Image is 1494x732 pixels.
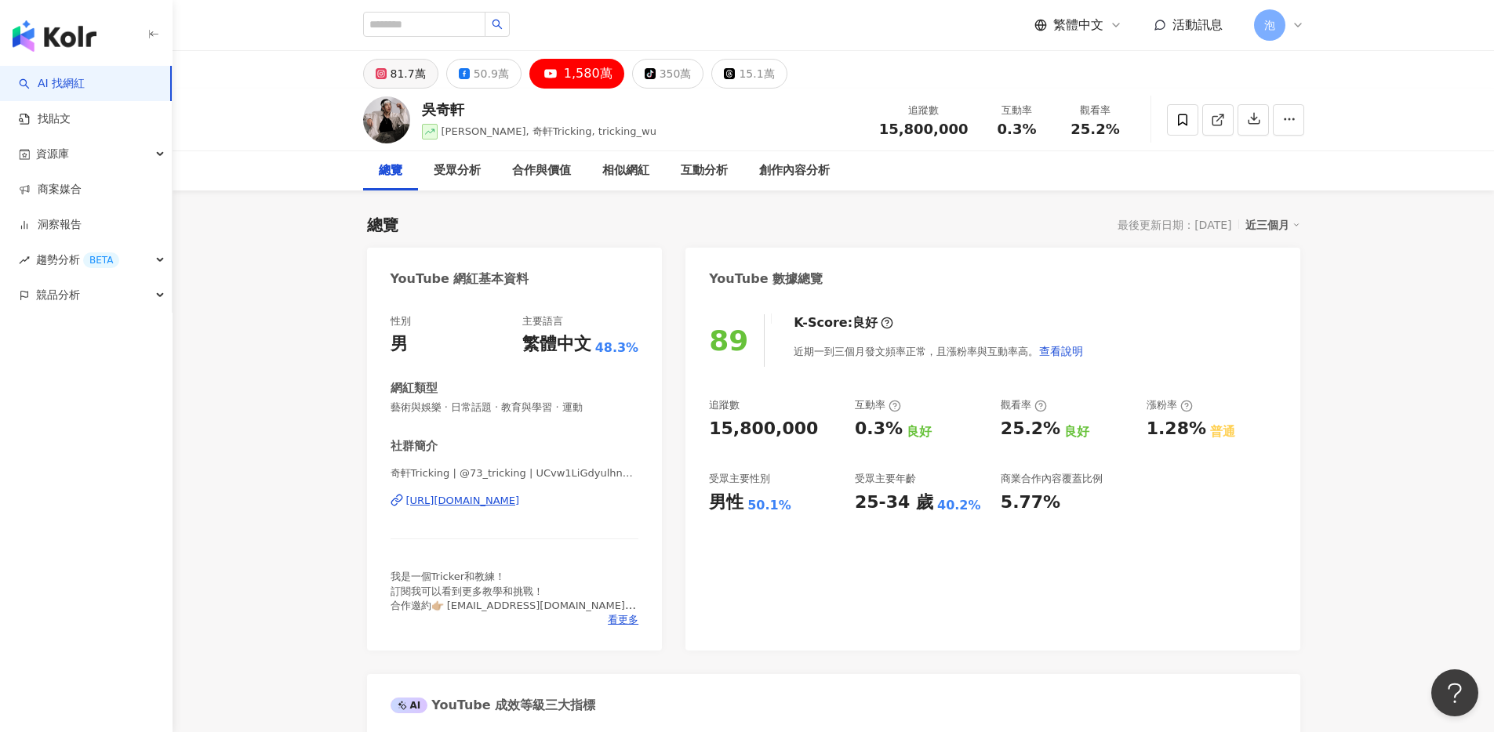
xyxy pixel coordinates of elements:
[660,63,692,85] div: 350萬
[608,613,638,627] span: 看更多
[363,96,410,143] img: KOL Avatar
[855,417,903,441] div: 0.3%
[474,63,509,85] div: 50.9萬
[681,161,728,180] div: 互動分析
[391,698,428,713] div: AI
[1001,491,1060,515] div: 5.77%
[1071,121,1119,137] span: 25.2%
[759,161,830,180] div: 創作內容分析
[367,214,398,236] div: 總覽
[852,314,878,332] div: 良好
[36,277,80,313] span: 競品分析
[1147,417,1206,441] div: 1.28%
[855,472,916,486] div: 受眾主要年齡
[19,182,82,197] a: 商案媒合
[512,161,571,180] div: 合作與價值
[36,136,69,172] span: 資源庫
[879,103,969,118] div: 追蹤數
[492,19,503,30] span: search
[83,252,119,268] div: BETA
[529,59,624,89] button: 1,580萬
[391,400,639,415] span: 藝術與娛樂 · 日常話題 · 教育與學習 · 運動
[13,20,96,52] img: logo
[595,339,639,357] span: 48.3%
[709,324,748,357] div: 89
[391,270,529,288] div: YouTube 網紅基本資料
[855,398,901,412] div: 互動率
[709,491,743,515] div: 男性
[1210,423,1235,440] div: 普通
[391,466,639,480] span: 奇軒Tricking | @73_tricking | UCvw1LiGdyulhnGksJlGWB6g
[632,59,704,89] button: 350萬
[363,59,438,89] button: 81.7萬
[937,497,981,514] div: 40.2%
[391,494,639,508] a: [URL][DOMAIN_NAME]
[879,121,969,137] span: 15,800,000
[1001,417,1060,441] div: 25.2%
[709,270,823,288] div: YouTube 數據總覽
[709,398,740,412] div: 追蹤數
[19,111,71,127] a: 找貼文
[1001,472,1103,486] div: 商業合作內容覆蓋比例
[1172,17,1223,32] span: 活動訊息
[522,332,591,357] div: 繁體中文
[1053,16,1103,34] span: 繁體中文
[1039,345,1083,357] span: 查看說明
[391,332,408,357] div: 男
[379,161,402,180] div: 總覽
[1147,398,1193,412] div: 漲粉率
[446,59,522,89] button: 50.9萬
[391,697,596,714] div: YouTube 成效等級三大指標
[1064,423,1089,440] div: 良好
[709,472,770,486] div: 受眾主要性別
[747,497,791,514] div: 50.1%
[602,161,649,180] div: 相似網紅
[391,380,438,397] div: 網紅類型
[739,63,774,85] div: 15.1萬
[19,217,82,233] a: 洞察報告
[1001,398,1047,412] div: 觀看率
[794,335,1084,367] div: 近期一到三個月發文頻率正常，且漲粉率與互動率高。
[406,494,520,508] div: [URL][DOMAIN_NAME]
[442,125,657,137] span: [PERSON_NAME], 奇軒Tricking, tricking_wu
[1245,215,1300,235] div: 近三個月
[391,63,426,85] div: 81.7萬
[1264,16,1275,34] span: 泡
[522,314,563,328] div: 主要語言
[1038,335,1084,367] button: 查看說明
[391,438,438,455] div: 社群簡介
[709,417,818,441] div: 15,800,000
[391,314,411,328] div: 性別
[794,314,893,332] div: K-Score :
[422,100,657,119] div: 吳奇軒
[391,571,636,640] span: 我是一個Tricker和教練！ 訂閱我可以看到更多教學和挑戰！ 合作邀約👉🏼 [EMAIL_ADDRESS][DOMAIN_NAME] 線上課程報名 [URL][DOMAIN_NAME]
[1118,219,1231,231] div: 最後更新日期：[DATE]
[19,76,85,92] a: searchAI 找網紅
[855,491,933,515] div: 25-34 歲
[998,121,1037,137] span: 0.3%
[711,59,787,89] button: 15.1萬
[434,161,481,180] div: 受眾分析
[564,63,613,85] div: 1,580萬
[987,103,1047,118] div: 互動率
[1431,669,1478,716] iframe: Help Scout Beacon - Open
[19,255,30,266] span: rise
[1066,103,1125,118] div: 觀看率
[36,242,119,277] span: 趨勢分析
[907,423,932,440] div: 良好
